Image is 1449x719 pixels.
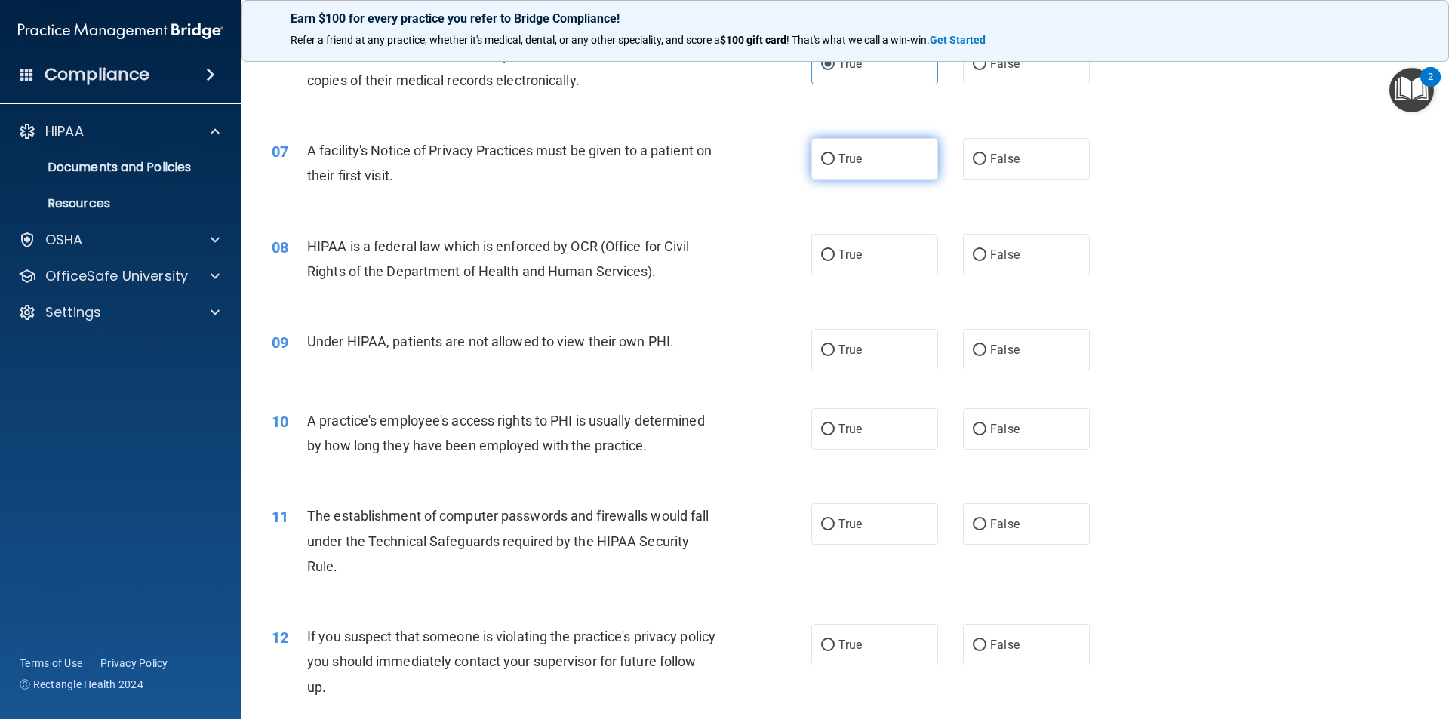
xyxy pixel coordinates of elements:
span: Under HIPAA, patients are not allowed to view their own PHI. [307,333,674,349]
input: True [821,250,835,261]
input: False [973,59,986,70]
a: HIPAA [18,122,220,140]
input: False [973,519,986,530]
span: False [990,517,1020,531]
p: Resources [10,196,216,211]
span: False [990,152,1020,166]
span: A practice's employee's access rights to PHI is usually determined by how long they have been emp... [307,413,705,453]
span: HIPAA is a federal law which is enforced by OCR (Office for Civil Rights of the Department of Hea... [307,238,690,279]
span: Under the HIPAA Omnibus Rule, patients can ask for and receive copies of their medical records el... [307,48,695,88]
span: Refer a friend at any practice, whether it's medical, dental, or any other speciality, and score a [291,34,720,46]
span: True [838,638,862,652]
span: True [838,247,862,262]
strong: Get Started [930,34,986,46]
button: Open Resource Center, 2 new notifications [1389,68,1434,112]
span: True [838,517,862,531]
span: False [990,638,1020,652]
span: 07 [272,143,288,161]
input: False [973,640,986,651]
span: True [838,422,862,436]
span: False [990,57,1020,71]
a: Terms of Use [20,656,82,671]
span: False [990,343,1020,357]
h4: Compliance [45,64,149,85]
p: Settings [45,303,101,321]
p: OSHA [45,231,83,249]
p: HIPAA [45,122,84,140]
p: OfficeSafe University [45,267,188,285]
input: False [973,250,986,261]
span: 12 [272,628,288,647]
a: OfficeSafe University [18,267,220,285]
input: True [821,640,835,651]
span: 09 [272,333,288,352]
span: Ⓒ Rectangle Health 2024 [20,677,143,692]
span: ! That's what we call a win-win. [786,34,930,46]
input: False [973,345,986,356]
span: True [838,152,862,166]
span: False [990,422,1020,436]
img: PMB logo [18,16,223,46]
input: False [973,154,986,165]
p: Earn $100 for every practice you refer to Bridge Compliance! [291,11,1400,26]
span: True [838,343,862,357]
span: The establishment of computer passwords and firewalls would fall under the Technical Safeguards r... [307,508,709,573]
span: If you suspect that someone is violating the practice's privacy policy you should immediately con... [307,628,715,694]
input: True [821,424,835,435]
a: OSHA [18,231,220,249]
div: 2 [1428,77,1433,97]
input: True [821,59,835,70]
span: 10 [272,413,288,431]
span: 08 [272,238,288,257]
a: Get Started [930,34,988,46]
span: False [990,247,1020,262]
a: Settings [18,303,220,321]
input: True [821,154,835,165]
span: 06 [272,48,288,66]
span: 11 [272,508,288,526]
p: Documents and Policies [10,160,216,175]
a: Privacy Policy [100,656,168,671]
input: False [973,424,986,435]
input: True [821,519,835,530]
span: True [838,57,862,71]
span: A facility's Notice of Privacy Practices must be given to a patient on their first visit. [307,143,712,183]
input: True [821,345,835,356]
strong: $100 gift card [720,34,786,46]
